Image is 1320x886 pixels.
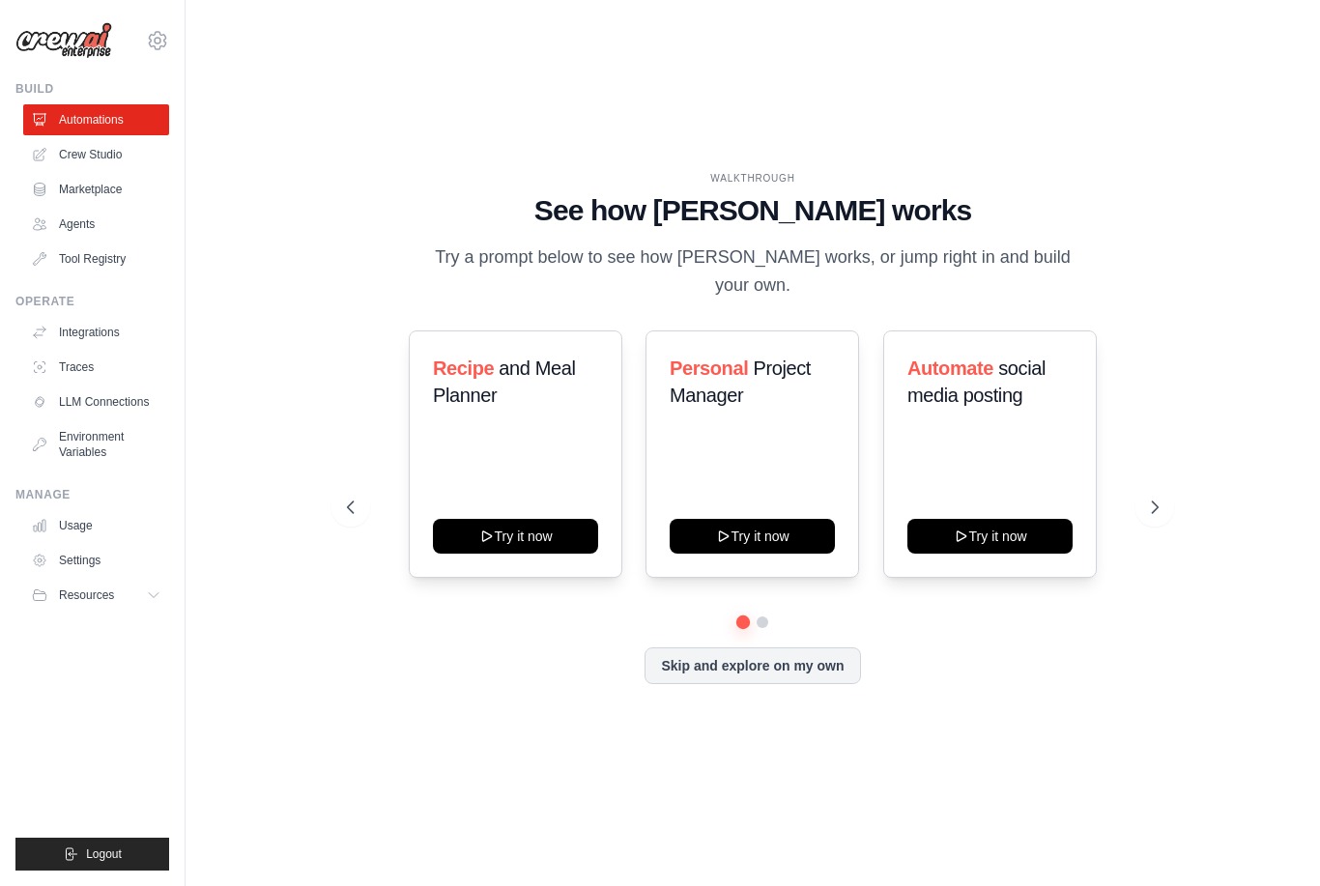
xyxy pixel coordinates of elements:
span: and Meal Planner [433,357,575,406]
button: Logout [15,838,169,871]
a: Settings [23,545,169,576]
a: Tool Registry [23,243,169,274]
a: Integrations [23,317,169,348]
div: Manage [15,487,169,502]
span: social media posting [907,357,1046,406]
iframe: Chat Widget [1223,793,1320,886]
div: Build [15,81,169,97]
button: Try it now [907,519,1073,554]
h1: See how [PERSON_NAME] works [347,193,1159,228]
button: Skip and explore on my own [645,647,860,684]
a: Environment Variables [23,421,169,468]
p: Try a prompt below to see how [PERSON_NAME] works, or jump right in and build your own. [428,243,1077,300]
a: Agents [23,209,169,240]
a: LLM Connections [23,386,169,417]
button: Try it now [433,519,598,554]
img: Logo [15,22,112,59]
button: Resources [23,580,169,611]
a: Traces [23,352,169,383]
a: Usage [23,510,169,541]
span: Logout [86,846,122,862]
span: Personal [670,357,748,379]
div: WALKTHROUGH [347,171,1159,186]
a: Crew Studio [23,139,169,170]
button: Try it now [670,519,835,554]
div: Operate [15,294,169,309]
a: Automations [23,104,169,135]
span: Resources [59,587,114,603]
span: Automate [907,357,993,379]
span: Recipe [433,357,494,379]
a: Marketplace [23,174,169,205]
